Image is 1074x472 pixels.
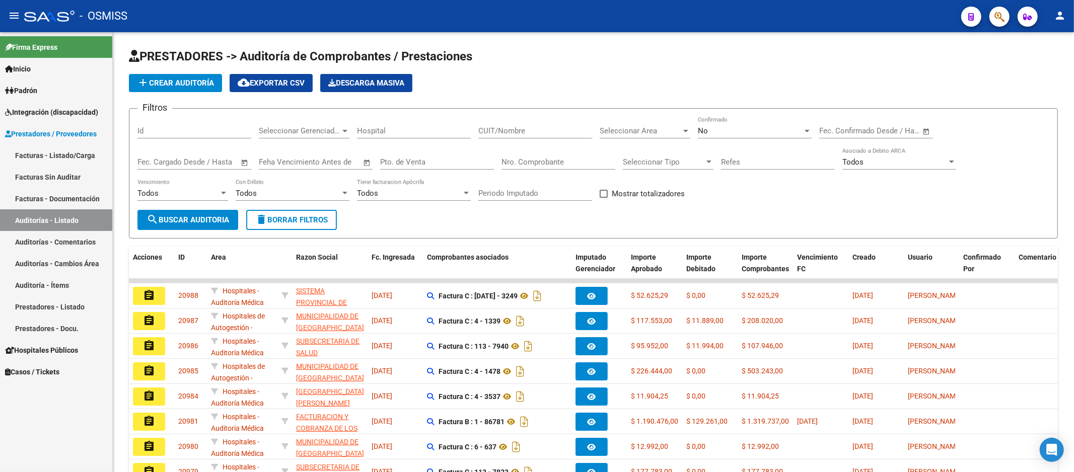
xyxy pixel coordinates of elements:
datatable-header-cell: Acciones [129,247,174,291]
datatable-header-cell: Area [207,247,277,291]
span: SISTEMA PROVINCIAL DE SALUD [296,287,347,318]
span: [PERSON_NAME] [908,291,962,299]
mat-icon: person [1054,10,1066,22]
span: $ 52.625,29 [631,291,668,299]
mat-icon: search [147,213,159,225]
span: [DATE] [372,291,392,299]
span: [DATE] [852,417,873,425]
mat-icon: cloud_download [238,76,250,89]
div: Open Intercom Messenger [1040,438,1064,462]
span: $ 11.889,00 [686,317,724,325]
span: $ 129.261,00 [686,417,728,425]
span: PRESTADORES -> Auditoría de Comprobantes / Prestaciones [129,49,472,63]
mat-icon: assignment [143,340,155,352]
datatable-header-cell: ID [174,247,207,291]
span: Hospitales - Auditoría Médica [211,438,264,457]
span: Hospitales - Auditoría Médica [211,413,264,432]
span: FACTURACION Y COBRANZA DE LOS EFECTORES PUBLICOS S.E. [296,413,357,455]
span: [PERSON_NAME] [908,367,962,375]
span: Razon Social [296,253,338,261]
span: $ 95.952,00 [631,342,668,350]
datatable-header-cell: Usuario [904,247,959,291]
span: $ 0,00 [686,392,705,400]
strong: Factura C : 4 - 3537 [439,392,500,401]
span: Importe Debitado [686,253,715,273]
span: MUNICIPALIDAD DE [GEOGRAPHIC_DATA] [296,438,364,457]
span: No [698,126,708,135]
i: Descargar documento [531,288,544,304]
button: Open calendar [921,126,933,137]
span: MUNICIPALIDAD DE [GEOGRAPHIC_DATA] [296,362,364,382]
datatable-header-cell: Vencimiento FC [793,247,848,291]
button: Descarga Masiva [320,74,412,92]
datatable-header-cell: Imputado Gerenciador [571,247,627,291]
span: [PERSON_NAME] [908,392,962,400]
button: Crear Auditoría [129,74,222,92]
span: Buscar Auditoria [147,215,229,224]
span: Firma Express [5,42,57,53]
mat-icon: add [137,76,149,89]
button: Open calendar [239,157,251,169]
span: Crear Auditoría [137,78,214,88]
span: 20981 [178,417,198,425]
span: Mostrar totalizadores [612,188,685,200]
div: - 30999004144 [296,436,364,457]
datatable-header-cell: Comprobantes asociados [423,247,571,291]
span: [PERSON_NAME] [908,417,962,425]
span: $ 12.992,00 [742,442,779,450]
span: [DATE] [797,417,818,425]
div: - 30999004144 [296,310,364,332]
span: $ 503.243,00 [742,367,783,375]
mat-icon: menu [8,10,20,22]
span: Hospitales - Auditoría Médica [211,287,264,306]
datatable-header-cell: Importe Comprobantes [738,247,793,291]
span: $ 52.625,29 [742,291,779,299]
h3: Filtros [137,101,172,115]
span: [DATE] [372,417,392,425]
span: $ 0,00 [686,367,705,375]
datatable-header-cell: Confirmado Por [959,247,1015,291]
span: Seleccionar Tipo [623,158,704,167]
mat-icon: assignment [143,390,155,402]
span: 20980 [178,442,198,450]
span: Importe Aprobado [631,253,662,273]
span: $ 107.946,00 [742,342,783,350]
span: [DATE] [852,367,873,375]
i: Descargar documento [514,388,527,405]
span: [DATE] [852,317,873,325]
span: Hospitales - Auditoría Médica [211,337,264,357]
div: - 30546670623 [296,386,364,407]
mat-icon: assignment [143,314,155,327]
button: Borrar Filtros [246,210,337,230]
span: $ 226.444,00 [631,367,672,375]
input: Fecha inicio [137,158,178,167]
span: 20985 [178,367,198,375]
mat-icon: delete [255,213,267,225]
mat-icon: assignment [143,289,155,301]
strong: Factura C : 4 - 1339 [439,317,500,325]
span: $ 11.994,00 [686,342,724,350]
span: Casos / Tickets [5,366,59,377]
span: Hospitales Públicos [5,345,78,356]
input: Fecha fin [869,126,918,135]
span: Todos [236,189,257,198]
i: Descargar documento [514,313,527,329]
div: - 30675068441 [296,336,364,357]
mat-icon: assignment [143,365,155,377]
i: Descargar documento [510,439,523,455]
button: Buscar Auditoria [137,210,238,230]
strong: Factura B : 1 - 86781 [439,418,505,426]
span: Usuario [908,253,933,261]
span: Padrón [5,85,37,96]
datatable-header-cell: Importe Aprobado [627,247,682,291]
mat-icon: assignment [143,440,155,452]
span: [DATE] [372,442,392,450]
span: Comprobantes asociados [427,253,509,261]
i: Descargar documento [522,338,535,354]
mat-icon: assignment [143,415,155,427]
span: Hospitales - Auditoría Médica [211,387,264,407]
span: [PERSON_NAME] [908,342,962,350]
button: Exportar CSV [230,74,313,92]
span: Importe Comprobantes [742,253,789,273]
span: 20987 [178,317,198,325]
